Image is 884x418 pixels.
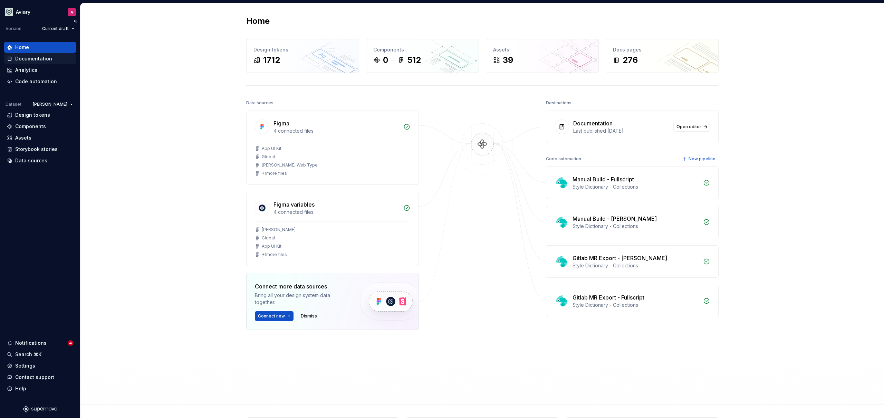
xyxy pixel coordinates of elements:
div: Search ⌘K [15,351,41,358]
div: Gitlab MR Export - [PERSON_NAME] [573,254,667,262]
div: Manual Build - [PERSON_NAME] [573,215,657,223]
div: Last published [DATE] [573,127,669,134]
a: Components0512 [366,39,479,73]
span: Dismiss [301,313,317,319]
div: Documentation [573,119,613,127]
span: [PERSON_NAME] [33,102,67,107]
span: New pipeline [689,156,715,162]
span: 4 [68,340,73,346]
div: Code automation [15,78,57,85]
a: Design tokens1712 [246,39,359,73]
a: Analytics [4,65,76,76]
a: Open editor [673,122,710,132]
span: Connect new [258,313,285,319]
div: Notifications [15,340,47,346]
div: Docs pages [613,46,711,53]
button: Notifications4 [4,338,76,349]
div: Help [15,385,26,392]
div: App UI Kit [262,146,281,151]
div: 0 [383,55,388,66]
div: Style Dictionary - Collections [573,223,699,230]
div: Manual Build - Fullscript [573,175,634,183]
div: 4 connected files [273,127,399,134]
div: Data sources [15,157,47,164]
div: Global [262,235,275,241]
div: Settings [15,362,35,369]
div: + 1 more files [262,252,287,257]
div: Global [262,154,275,160]
div: Components [373,46,472,53]
div: Style Dictionary - Collections [573,262,699,269]
div: [PERSON_NAME] Web Type [262,162,318,168]
a: Assets [4,132,76,143]
div: Design tokens [253,46,352,53]
a: Data sources [4,155,76,166]
button: Current draft [39,24,77,34]
a: Assets39 [486,39,599,73]
div: 1712 [263,55,280,66]
span: Current draft [42,26,69,31]
a: Documentation [4,53,76,64]
div: Figma [273,119,289,127]
div: Connect more data sources [255,282,348,291]
button: New pipeline [680,154,719,164]
div: Storybook stories [15,146,58,153]
div: Home [15,44,29,51]
div: Bring all your design system data together. [255,292,348,306]
div: Analytics [15,67,37,74]
svg: Supernova Logo [23,406,57,412]
div: Aviary [16,9,30,16]
button: Collapse sidebar [70,16,80,26]
div: + 1 more files [262,171,287,176]
a: Figma4 connected filesApp UI KitGlobal[PERSON_NAME] Web Type+1more files [246,111,419,185]
div: [PERSON_NAME] [262,227,296,232]
div: Code automation [546,154,581,164]
div: Assets [493,46,592,53]
div: Style Dictionary - Collections [573,302,699,308]
div: Data sources [246,98,273,108]
button: Help [4,383,76,394]
a: Home [4,42,76,53]
button: AviaryA [1,4,79,19]
img: 256e2c79-9abd-4d59-8978-03feab5a3943.png [5,8,13,16]
div: Assets [15,134,31,141]
a: Settings [4,360,76,371]
div: Dataset [6,102,21,107]
span: Open editor [676,124,701,130]
a: Docs pages276 [606,39,719,73]
div: Destinations [546,98,571,108]
a: Figma variables4 connected files[PERSON_NAME]GlobalApp UI Kit+1more files [246,192,419,266]
button: Dismiss [298,311,320,321]
button: Contact support [4,372,76,383]
div: Gitlab MR Export - Fullscript [573,293,644,302]
div: 512 [407,55,421,66]
div: Documentation [15,55,52,62]
button: Connect new [255,311,294,321]
div: Components [15,123,46,130]
div: Design tokens [15,112,50,118]
div: Contact support [15,374,54,381]
a: Storybook stories [4,144,76,155]
a: Code automation [4,76,76,87]
a: Design tokens [4,110,76,121]
button: Search ⌘K [4,349,76,360]
div: Style Dictionary - Collections [573,183,699,190]
h2: Home [246,16,270,27]
div: Figma variables [273,200,315,209]
div: A [70,9,73,15]
div: 39 [503,55,513,66]
div: 4 connected files [273,209,399,216]
button: [PERSON_NAME] [30,99,76,109]
a: Components [4,121,76,132]
div: 276 [623,55,638,66]
div: Version [6,26,21,31]
div: App UI Kit [262,244,281,249]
